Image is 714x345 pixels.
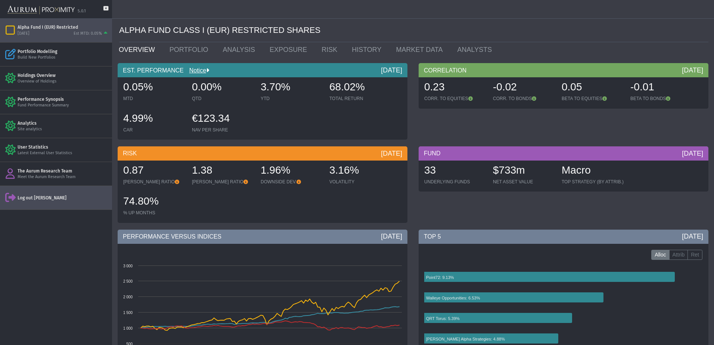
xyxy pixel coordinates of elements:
div: EST. PERFORMANCE [118,63,407,77]
div: Alpha Fund I (EUR) Restricted [18,24,109,30]
div: ALPHA FUND CLASS I (EUR) RESTRICTED SHARES [119,19,708,42]
div: 4.99% [123,111,184,127]
text: [PERSON_NAME] Alpha Strategies: 4.88% [426,337,505,341]
span: 0.00% [192,81,221,93]
div: CORRELATION [419,63,708,77]
div: User Statistics [18,144,109,150]
div: Fund Performance Summary [18,103,109,108]
div: NAV PER SHARE [192,127,253,133]
a: ANALYSIS [217,42,264,57]
div: YTD [261,96,322,102]
div: PERFORMANCE VERSUS INDICES [118,230,407,244]
text: 1 500 [123,311,133,315]
div: Site analytics [18,127,109,132]
div: Analytics [18,120,109,126]
img: Aurum-Proximity%20white.svg [7,2,75,18]
div: Meet the Aurum Research Team [18,174,109,180]
div: [PERSON_NAME] RATIO [123,179,184,185]
div: TOP STRATEGY (BY ATTRIB.) [562,179,624,185]
a: ANALYSTS [452,42,501,57]
text: Point72: 9.13% [426,275,454,280]
div: % UP MONTHS [123,210,184,216]
div: BETA TO BONDS [630,96,692,102]
div: Build New Portfolios [18,55,109,60]
div: [DATE] [682,66,703,75]
a: OVERVIEW [113,42,164,57]
div: -0.01 [630,80,692,96]
div: Latest External User Statistics [18,150,109,156]
div: 5.0.1 [78,9,86,14]
div: CAR [123,127,184,133]
div: TOP 5 [419,230,708,244]
div: Macro [562,163,624,179]
div: 0.05 [562,80,623,96]
div: The Aurum Research Team [18,168,109,174]
div: CORR. TO EQUITIES [424,96,485,102]
div: 33 [424,163,485,179]
text: 2 000 [123,295,133,299]
text: 1 000 [123,326,133,330]
div: [DATE] [381,232,402,241]
div: UNDERLYING FUNDS [424,179,485,185]
label: Attrib [669,250,688,260]
div: Est MTD: 0.05% [74,31,102,37]
div: DOWNSIDE DEV. [261,179,322,185]
div: [DATE] [682,149,703,158]
div: 1.38 [192,163,253,179]
a: HISTORY [346,42,390,57]
div: [DATE] [682,232,703,241]
div: Overview of Holdings [18,79,109,84]
a: MARKET DATA [391,42,452,57]
div: NET ASSET VALUE [493,179,554,185]
div: -0.02 [493,80,554,96]
div: $733m [493,163,554,179]
div: [DATE] [381,149,402,158]
text: 3 000 [123,264,133,268]
span: 0.23 [424,81,445,93]
a: EXPOSURE [264,42,316,57]
div: BETA TO EQUITIES [562,96,623,102]
a: PORTFOLIO [164,42,217,57]
span: 0.05% [123,81,153,93]
div: FUND [419,146,708,161]
text: 2 500 [123,279,133,283]
div: RISK [118,146,407,161]
div: CORR. TO BONDS [493,96,554,102]
div: [DATE] [18,31,30,37]
label: Alloc [651,250,669,260]
div: Notice [184,66,209,75]
div: 0.87 [123,163,184,179]
div: 3.16% [329,163,391,179]
text: Walleye Opportunities: 6.53% [426,296,480,300]
div: 3.70% [261,80,322,96]
div: [PERSON_NAME] RATIO [192,179,253,185]
div: 68.02% [329,80,391,96]
div: Performance Synopsis [18,96,109,102]
label: Ret [687,250,702,260]
div: 1.96% [261,163,322,179]
text: QRT Torus: 5.39% [426,316,460,321]
a: RISK [316,42,346,57]
div: Log out [PERSON_NAME] [18,195,109,201]
a: Notice [184,67,206,74]
div: Holdings Overview [18,72,109,78]
div: €123.34 [192,111,253,127]
div: [DATE] [381,66,402,75]
div: 74.80% [123,194,184,210]
div: VOLATILITY [329,179,391,185]
div: QTD [192,96,253,102]
div: TOTAL RETURN [329,96,391,102]
div: MTD [123,96,184,102]
div: Portfolio Modelling [18,49,109,55]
